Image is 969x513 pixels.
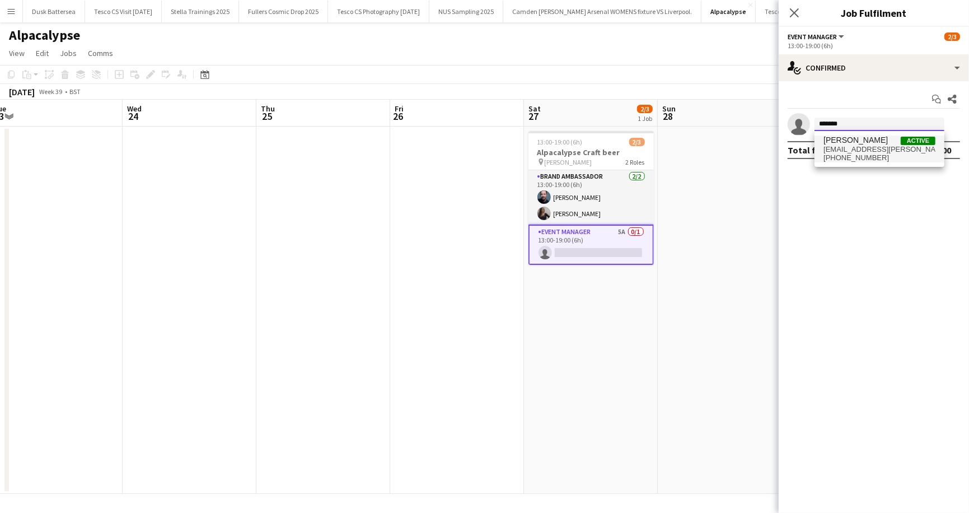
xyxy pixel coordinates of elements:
[537,138,583,146] span: 13:00-19:00 (6h)
[528,147,654,157] h3: Alpacalypse Craft beer
[55,46,81,60] a: Jobs
[638,114,652,123] div: 1 Job
[823,153,935,162] span: +447903265043
[162,1,239,22] button: Stella Trainings 2025
[701,1,756,22] button: Alpacalypse
[626,158,645,166] span: 2 Roles
[779,54,969,81] div: Confirmed
[823,136,888,145] span: Devante Hinds
[239,1,328,22] button: Fullers Cosmic Drop 2025
[85,1,162,22] button: Tesco CS Visit [DATE]
[528,131,654,265] app-job-card: 13:00-19:00 (6h)2/3Alpacalypse Craft beer [PERSON_NAME]2 RolesBrand Ambassador2/213:00-19:00 (6h)...
[901,137,935,145] span: Active
[528,104,541,114] span: Sat
[788,32,846,41] button: Event Manager
[637,105,653,113] span: 2/3
[528,170,654,225] app-card-role: Brand Ambassador2/213:00-19:00 (6h)[PERSON_NAME][PERSON_NAME]
[60,48,77,58] span: Jobs
[823,145,935,154] span: devante.hinds@hotmail.co.uk
[429,1,503,22] button: NUS Sampling 2025
[788,144,826,156] div: Total fee
[527,110,541,123] span: 27
[788,32,837,41] span: Event Manager
[393,110,404,123] span: 26
[37,87,65,96] span: Week 39
[36,48,49,58] span: Edit
[69,87,81,96] div: BST
[756,1,857,22] button: Tesco CS Photography [DATE]
[9,48,25,58] span: View
[261,104,275,114] span: Thu
[23,1,85,22] button: Dusk Battersea
[788,41,960,50] div: 13:00-19:00 (6h)
[88,48,113,58] span: Comms
[528,225,654,265] app-card-role: Event Manager5A0/113:00-19:00 (6h)
[9,27,80,44] h1: Alpacalypse
[4,46,29,60] a: View
[629,138,645,146] span: 2/3
[259,110,275,123] span: 25
[661,110,676,123] span: 28
[127,104,142,114] span: Wed
[545,158,592,166] span: [PERSON_NAME]
[662,104,676,114] span: Sun
[83,46,118,60] a: Comms
[125,110,142,123] span: 24
[9,86,35,97] div: [DATE]
[779,6,969,20] h3: Job Fulfilment
[395,104,404,114] span: Fri
[31,46,53,60] a: Edit
[944,32,960,41] span: 2/3
[328,1,429,22] button: Tesco CS Photography [DATE]
[503,1,701,22] button: Camden [PERSON_NAME] Arsenal WOMENS fixture VS Liverpool.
